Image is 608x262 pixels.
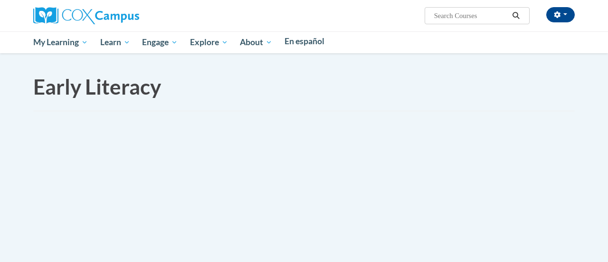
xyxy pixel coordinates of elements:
[27,31,94,53] a: My Learning
[184,31,234,53] a: Explore
[433,10,509,21] input: Search Courses
[33,74,161,99] span: Early Literacy
[100,37,130,48] span: Learn
[278,31,331,51] a: En español
[94,31,136,53] a: Learn
[136,31,184,53] a: Engage
[240,37,272,48] span: About
[285,36,324,46] span: En español
[33,37,88,48] span: My Learning
[546,7,575,22] button: Account Settings
[509,10,523,21] button: Search
[190,37,228,48] span: Explore
[33,11,139,19] a: Cox Campus
[234,31,279,53] a: About
[33,7,139,24] img: Cox Campus
[26,31,582,53] div: Main menu
[142,37,178,48] span: Engage
[512,12,521,19] i: 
